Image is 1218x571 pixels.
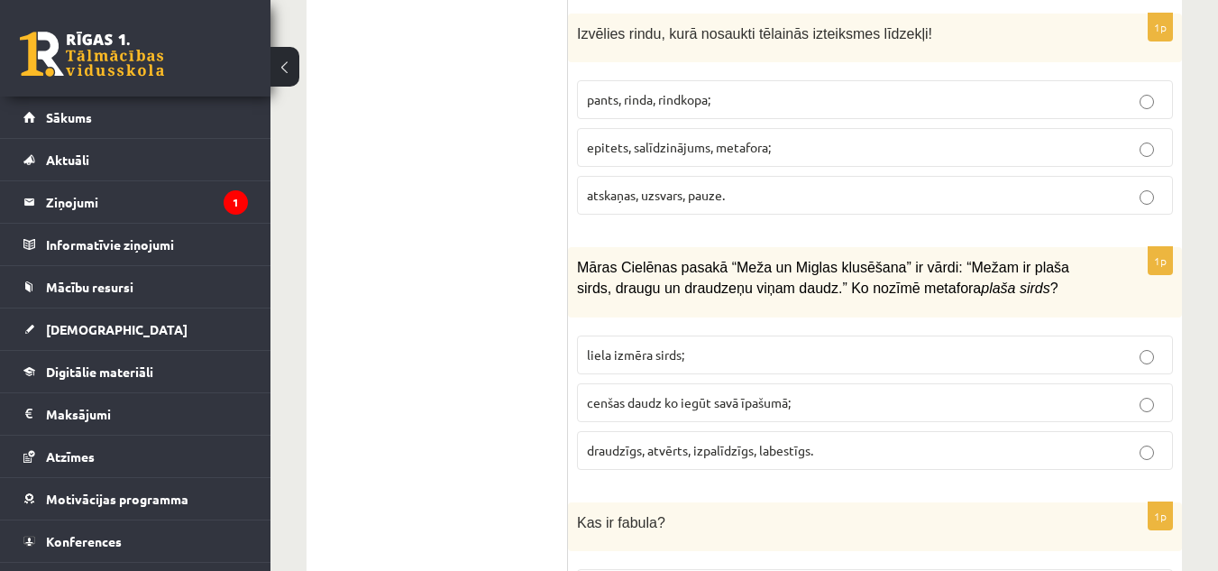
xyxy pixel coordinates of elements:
span: Sākums [46,109,92,125]
span: Māras Cielēnas pasakā “Meža un Miglas klusēšana” ir vārdi: “Mežam ir plaša sirds, draugu un draud... [577,260,1069,296]
p: 1p [1148,13,1173,41]
span: cenšas daudz ko iegūt savā īpašumā; [587,394,791,410]
a: Ziņojumi1 [23,181,248,223]
span: Aktuāli [46,152,89,168]
p: 1p [1148,246,1173,275]
a: Digitālie materiāli [23,351,248,392]
legend: Informatīvie ziņojumi [46,224,248,265]
a: Mācību resursi [23,266,248,308]
a: Motivācijas programma [23,478,248,520]
a: Aktuāli [23,139,248,180]
a: Konferences [23,520,248,562]
span: Izvēlies rindu, kurā nosaukti tēlainās izteiksmes līdzekļi! [577,26,932,41]
legend: Maksājumi [46,393,248,435]
a: Sākums [23,97,248,138]
span: Atzīmes [46,448,95,465]
span: liela izmēra sirds; [587,346,684,363]
span: Kas ir fabula? [577,515,665,530]
span: draudzīgs, atvērts, izpalīdzīgs, labestīgs. [587,442,813,458]
span: [DEMOGRAPHIC_DATA] [46,321,188,337]
input: epitets, salīdzinājums, metafora; [1140,143,1154,157]
input: cenšas daudz ko iegūt savā īpašumā; [1140,398,1154,412]
span: Digitālie materiāli [46,364,153,380]
a: Maksājumi [23,393,248,435]
i: plaša sirds [981,281,1049,296]
a: Atzīmes [23,436,248,477]
span: Konferences [46,533,122,549]
a: [DEMOGRAPHIC_DATA] [23,309,248,350]
span: epitets, salīdzinājums, metafora; [587,139,771,155]
input: pants, rinda, rindkopa; [1140,95,1154,109]
input: atskaņas, uzsvars, pauze. [1140,190,1154,205]
input: liela izmēra sirds; [1140,350,1154,364]
a: Rīgas 1. Tālmācības vidusskola [20,32,164,77]
i: 1 [224,190,248,215]
span: Motivācijas programma [46,491,188,507]
input: draudzīgs, atvērts, izpalīdzīgs, labestīgs. [1140,446,1154,460]
p: 1p [1148,502,1173,530]
span: Mācību resursi [46,279,133,295]
span: atskaņas, uzsvars, pauze. [587,187,725,203]
legend: Ziņojumi [46,181,248,223]
a: Informatīvie ziņojumi [23,224,248,265]
span: pants, rinda, rindkopa; [587,91,710,107]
